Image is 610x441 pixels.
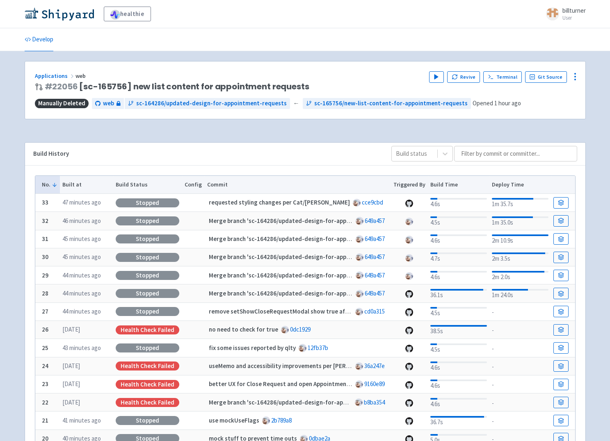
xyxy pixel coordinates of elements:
div: 38.5s [430,323,487,336]
button: No. [42,180,57,189]
div: Stopped [116,234,179,243]
th: Config [182,176,205,194]
b: 21 [42,416,48,424]
a: 649a457 [365,235,385,243]
a: Build Details [553,415,568,426]
div: Stopped [116,253,179,262]
time: [DATE] [62,325,80,333]
div: 4.5s [430,342,487,355]
a: 0dc1929 [290,325,311,333]
div: - [492,343,548,354]
span: sc-165756/new-list-content-for-appointment-requests [314,99,468,108]
div: Stopped [116,216,179,225]
th: Build Status [113,176,182,194]
strong: Merge branch 'sc-164286/updated-design-for-appointment-requests' into sc-165756/new-list-content-... [209,271,568,279]
a: Build Details [553,324,568,336]
a: Build Details [553,233,568,245]
div: Stopped [116,343,179,352]
time: [DATE] [62,380,80,388]
a: web [92,98,124,109]
a: healthie [104,7,151,21]
strong: use mockUseFlags [209,416,259,424]
b: 32 [42,217,48,225]
a: cce9cbd [362,198,383,206]
span: sc-164286/updated-design-for-appointment-requests [136,99,287,108]
a: Build Details [553,270,568,281]
b: 26 [42,325,48,333]
a: 9160e89 [364,380,385,388]
b: 28 [42,289,48,297]
a: sc-165756/new-list-content-for-appointment-requests [303,98,471,109]
img: Shipyard logo [25,7,94,20]
strong: Merge branch 'sc-164286/updated-design-for-appointment-requests' into sc-165756/new-list-content-... [209,217,568,225]
a: 36a247e [364,362,385,370]
button: Play [429,71,444,83]
strong: fix some issues reported by qlty [209,344,296,352]
time: 44 minutes ago [62,289,101,297]
div: 2m 3.5s [492,251,548,264]
span: web [75,72,87,80]
a: Git Source [525,71,567,83]
button: Revive [447,71,480,83]
a: Build Details [553,215,568,227]
small: User [562,15,586,20]
a: Build Details [553,252,568,263]
a: Applications [35,72,75,80]
div: Health check failed [116,361,179,371]
a: b8ba354 [364,398,385,406]
a: 649a457 [365,253,385,261]
a: 649a457 [365,289,385,297]
b: 23 [42,380,48,388]
input: Filter by commit or committer... [454,146,577,161]
a: #22056 [45,81,78,92]
a: Build Details [553,397,568,408]
div: 2m 2.0s [492,269,548,282]
div: 36.1s [430,287,487,300]
span: Manually Deleted [35,99,89,108]
strong: Merge branch 'sc-164286/updated-design-for-appointment-requests' into sc-165756/new-list-content-... [209,253,568,261]
div: - [492,415,548,426]
div: 4.6s [430,196,487,209]
div: - [492,306,548,317]
a: Build Details [553,288,568,299]
th: Triggered By [391,176,428,194]
b: 30 [42,253,48,261]
a: Build Details [553,306,568,317]
div: 4.5s [430,305,487,318]
span: [sc-165756] new list content for appointment requests [45,82,309,91]
strong: Merge branch 'sc-164286/updated-design-for-appointment-requests' into sc-165756/new-list-content-... [209,235,568,243]
a: cd0a315 [364,307,385,315]
div: Stopped [116,271,179,280]
a: 12fb37b [308,344,328,352]
a: Build Details [553,342,568,354]
time: 44 minutes ago [62,271,101,279]
strong: remove setShowCloseRequestModal show true after an appointment is booked [209,307,426,315]
span: web [103,99,114,108]
time: 45 minutes ago [62,253,101,261]
time: 1 hour ago [494,99,521,107]
div: 4.6s [430,396,487,409]
div: - [492,324,548,335]
div: 4.6s [430,360,487,373]
time: 47 minutes ago [62,198,101,206]
a: Terminal [483,71,521,83]
span: billturner [562,7,586,14]
a: 2b789a8 [271,416,292,424]
a: Build Details [553,197,568,209]
div: 4.6s [430,233,487,246]
div: 4.6s [430,269,487,282]
th: Deploy Time [489,176,551,194]
th: Build Time [428,176,489,194]
time: 41 minutes ago [62,416,101,424]
a: Develop [25,28,53,51]
th: Commit [204,176,391,194]
time: [DATE] [62,362,80,370]
span: ← [293,99,299,108]
b: 31 [42,235,48,243]
div: 1m 35.7s [492,196,548,209]
div: 4.6s [430,378,487,391]
b: 29 [42,271,48,279]
div: Stopped [116,289,179,298]
strong: better UX for Close Request and open Appointment Details when clicking on Scheduled Appointment [209,380,482,388]
span: Opened [473,99,521,107]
